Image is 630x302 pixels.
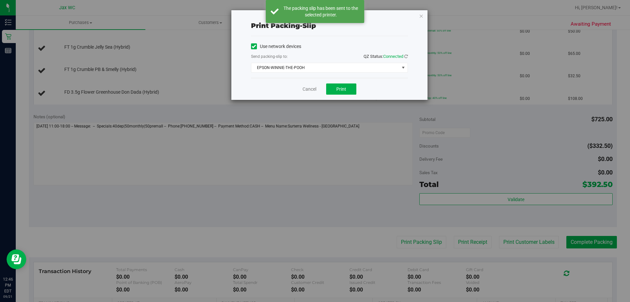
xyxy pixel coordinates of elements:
[303,86,316,93] a: Cancel
[251,43,301,50] label: Use network devices
[336,86,346,92] span: Print
[251,22,316,30] span: Print packing-slip
[326,83,356,95] button: Print
[251,63,399,72] span: EPSON-WINNIE-THE-POOH
[282,5,359,18] div: The packing slip has been sent to the selected printer.
[7,249,26,269] iframe: Resource center
[383,54,403,59] span: Connected
[399,63,407,72] span: select
[364,54,408,59] span: QZ Status:
[251,54,288,59] label: Send packing-slip to:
